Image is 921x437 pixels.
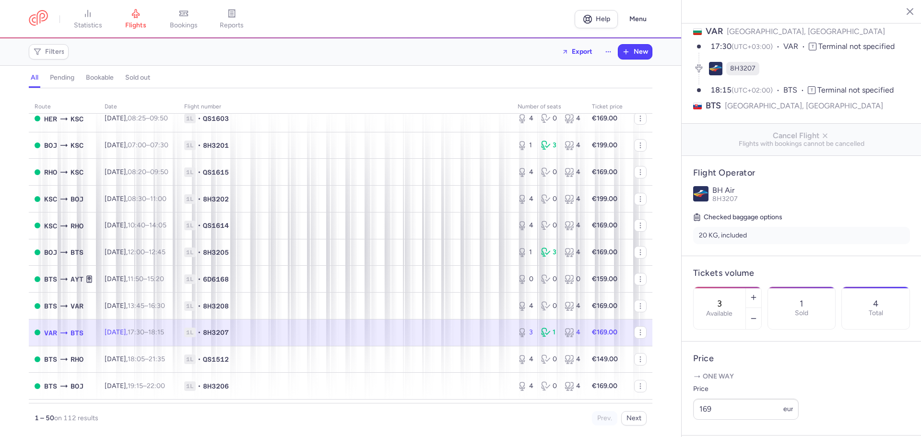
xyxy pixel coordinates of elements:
[592,355,618,363] strong: €149.00
[105,114,168,122] span: [DATE],
[128,221,145,229] time: 10:40
[541,167,557,177] div: 0
[208,9,256,30] a: reports
[44,194,57,204] span: KSC
[29,45,68,59] button: Filters
[125,21,146,30] span: flights
[592,275,617,283] strong: €159.00
[596,15,610,23] span: Help
[541,221,557,230] div: 0
[112,9,160,30] a: flights
[203,167,229,177] span: QS1615
[203,354,229,364] span: QS1512
[105,248,165,256] span: [DATE],
[809,43,816,50] span: T
[732,43,773,51] span: (UTC+03:00)
[565,354,580,364] div: 4
[565,141,580,150] div: 4
[150,141,168,149] time: 07:30
[184,248,196,257] span: 1L
[565,328,580,337] div: 4
[44,354,57,365] span: BTS
[198,167,201,177] span: •
[220,21,244,30] span: reports
[44,114,57,124] span: HER
[128,221,166,229] span: –
[44,140,57,151] span: BOJ
[128,248,145,256] time: 12:00
[71,247,83,258] span: BTS
[128,141,146,149] time: 07:00
[198,274,201,284] span: •
[149,355,165,363] time: 21:35
[128,275,143,283] time: 11:50
[29,10,48,28] a: CitizenPlane red outlined logo
[518,274,533,284] div: 0
[99,100,178,114] th: date
[184,167,196,177] span: 1L
[71,354,83,365] span: RHO
[86,73,114,82] h4: bookable
[184,274,196,284] span: 1L
[128,168,168,176] span: –
[44,221,57,231] span: KSC
[184,221,196,230] span: 1L
[592,248,617,256] strong: €169.00
[50,73,74,82] h4: pending
[541,141,557,150] div: 3
[706,100,721,112] span: BTS
[732,86,773,94] span: (UTC+02:00)
[125,73,150,82] h4: sold out
[795,309,808,317] p: Sold
[128,328,164,336] span: –
[693,212,910,223] h5: Checked baggage options
[592,195,617,203] strong: €199.00
[518,141,533,150] div: 1
[184,301,196,311] span: 1L
[105,195,166,203] span: [DATE],
[184,354,196,364] span: 1L
[128,275,164,283] span: –
[184,381,196,391] span: 1L
[198,194,201,204] span: •
[518,221,533,230] div: 4
[71,381,83,391] span: BOJ
[44,381,57,391] span: BTS
[150,195,166,203] time: 11:00
[184,114,196,123] span: 1L
[44,167,57,177] span: RHO
[203,328,229,337] span: 8H3207
[565,301,580,311] div: 4
[586,100,628,114] th: Ticket price
[541,328,557,337] div: 1
[541,194,557,204] div: 0
[203,194,229,204] span: 8H3202
[592,302,617,310] strong: €169.00
[693,372,910,381] p: One way
[565,248,580,257] div: 4
[727,27,885,36] span: [GEOGRAPHIC_DATA], [GEOGRAPHIC_DATA]
[170,21,198,30] span: bookings
[128,248,165,256] span: –
[44,328,57,338] span: VAR
[689,140,914,148] span: Flights with bookings cannot be cancelled
[693,399,799,420] input: ---
[147,275,164,283] time: 15:20
[706,310,732,318] label: Available
[71,194,83,204] span: BOJ
[689,131,914,140] span: Cancel Flight
[592,114,617,122] strong: €169.00
[592,328,617,336] strong: €169.00
[592,168,617,176] strong: €169.00
[541,354,557,364] div: 0
[203,248,229,257] span: 8H3205
[203,301,229,311] span: 8H3208
[518,354,533,364] div: 4
[541,274,557,284] div: 0
[45,48,65,56] span: Filters
[128,355,165,363] span: –
[203,221,229,230] span: QS1614
[518,381,533,391] div: 4
[44,274,57,284] span: BTS
[148,302,165,310] time: 16:30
